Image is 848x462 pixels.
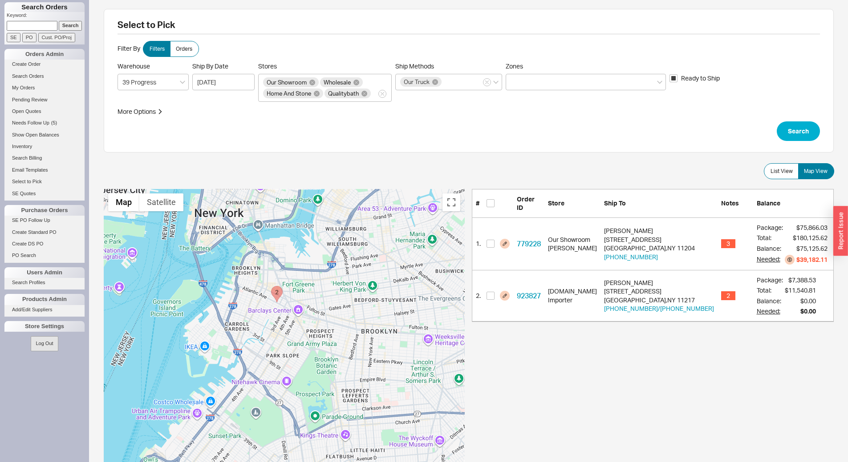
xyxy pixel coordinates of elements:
a: Create Standard PO [4,228,85,237]
div: More Options [118,107,156,116]
span: ( 5 ) [51,120,57,125]
div: Notes [718,189,753,218]
a: Create DS PO [4,239,85,249]
a: Email Templates [4,165,85,175]
span: Home And Stone [267,90,311,96]
input: Ready to Ship [669,74,678,82]
span: Orders [176,45,192,52]
button: More Options [118,107,163,116]
a: PO Search [4,251,85,260]
a: Open Quotes [4,107,85,116]
div: [PERSON_NAME] [604,226,695,235]
span: Ready to Ship [681,74,720,83]
div: $0.00 [800,307,816,316]
span: Ship By Date [192,62,255,70]
input: PO [22,33,37,42]
input: Zones [511,77,517,87]
a: SE Quotes [4,189,85,198]
a: Add/Edit Suppliers [4,305,85,314]
div: # [472,189,483,218]
button: Show satellite imagery [139,193,183,211]
a: Pending Review [4,95,85,104]
div: Needed: [757,255,783,265]
input: Cust. PO/Proj [38,33,75,42]
h1: Search Orders [4,2,85,12]
div: [DOMAIN_NAME] [548,287,597,296]
div: Products Admin [4,294,85,305]
div: Package: [757,223,783,232]
h2: Select to Pick [118,20,820,34]
div: [STREET_ADDRESS] [GEOGRAPHIC_DATA] , NY 11204 [604,226,695,261]
a: Search Billing [4,153,85,163]
button: Toggle fullscreen view [442,193,460,211]
div: $75,866.03 [796,223,828,232]
span: Search [788,126,809,137]
div: Ship To [600,189,718,218]
span: List View [771,168,793,175]
input: Select... [118,74,189,90]
a: SE PO Follow Up [4,216,85,225]
button: Search [777,121,820,141]
a: Select to Pick [4,177,85,186]
span: Ship Methods [395,62,434,70]
a: Create Order [4,60,85,69]
div: 923827 - 423 Atlantic Avenue [271,286,283,302]
a: Search Orders [4,72,85,81]
span: Pending Review [12,97,48,102]
a: My Orders [4,83,85,92]
div: $7,388.53 [788,276,816,285]
a: Needs Follow Up(5) [4,118,85,128]
span: 2 [721,291,735,300]
div: $11,540.81 [785,286,816,295]
div: Orders Admin [4,49,85,60]
div: 2 . [472,270,483,321]
div: $0.00 [800,297,816,305]
span: Warehouse [118,62,150,70]
span: Our Showroom [267,79,307,85]
div: Package: [757,276,783,285]
div: [PERSON_NAME] [604,278,714,287]
button: Log Out [31,336,58,351]
div: Store [544,189,600,218]
input: Ship Methods [443,77,449,87]
a: Inventory [4,142,85,151]
div: Total: [757,233,783,242]
input: Search [59,21,82,30]
span: Filter By [118,44,140,52]
div: Total: [757,286,783,295]
button: Ship Methods [483,78,491,86]
a: Search Profiles [4,278,85,287]
div: Store Settings [4,321,85,332]
button: [PHONE_NUMBER] [604,253,658,261]
div: Purchase Orders [4,205,85,216]
a: 779228 [517,239,541,248]
span: Stores [258,62,392,70]
span: 3 [721,239,735,248]
span: Map View [804,168,828,175]
a: Show Open Balances [4,130,85,140]
div: Importer [548,296,597,305]
div: Our Showroom [548,235,597,244]
div: Order ID [513,189,544,218]
div: Balance: [757,297,783,305]
button: [PHONE_NUMBER]/[PHONE_NUMBER] [604,304,714,313]
div: Balance [753,189,833,218]
div: Balance: [757,244,783,253]
span: Our Truck [404,79,430,85]
div: $39,182.11 [796,255,828,264]
p: Keyword: [7,12,85,21]
svg: open menu [180,80,185,84]
div: $75,125.62 [796,244,828,253]
span: Qualitybath [328,90,359,96]
span: Filters [150,45,165,52]
div: [STREET_ADDRESS] [GEOGRAPHIC_DATA] , NY 11217 [604,278,714,313]
div: Needed: [757,307,783,316]
input: SE [7,33,20,42]
span: Zones [506,62,523,70]
div: [PERSON_NAME] [548,244,597,253]
span: Wholesale [324,79,351,85]
span: Needs Follow Up [12,120,49,125]
a: 923827 [517,291,541,300]
div: Users Admin [4,267,85,278]
button: Show street map [108,193,139,211]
